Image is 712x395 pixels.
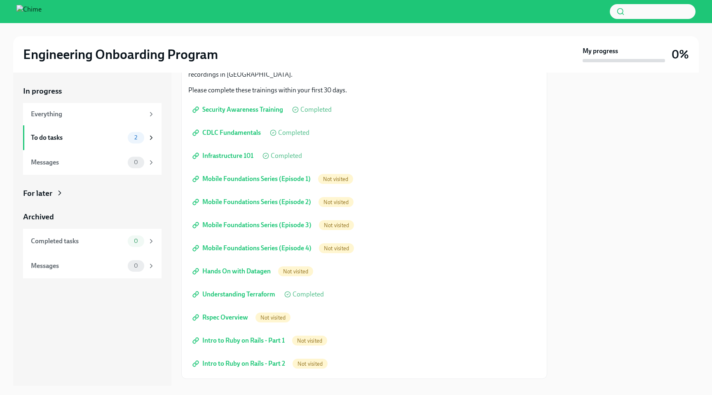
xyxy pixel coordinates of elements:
[194,360,285,368] span: Intro to Ruby on Rails - Part 2
[194,244,311,252] span: Mobile Foundations Series (Episode 4)
[31,158,124,167] div: Messages
[129,134,142,141] span: 2
[23,188,52,199] div: For later
[129,159,143,165] span: 0
[31,261,124,270] div: Messages
[188,125,267,141] a: CDLC Fundamentals
[194,152,253,160] span: Infrastructure 101
[583,47,618,56] strong: My progress
[292,338,327,344] span: Not visited
[188,194,317,210] a: Mobile Foundations Series (Episode 2)
[23,212,162,222] a: Archived
[188,332,290,349] a: Intro to Ruby on Rails - Part 1
[23,125,162,150] a: To do tasks2
[188,148,259,164] a: Infrastructure 101
[194,313,248,322] span: Rspec Overview
[278,129,309,136] span: Completed
[23,188,162,199] a: For later
[23,86,162,96] a: In progress
[319,222,354,228] span: Not visited
[23,46,218,63] h2: Engineering Onboarding Program
[672,47,689,62] h3: 0%
[194,129,261,137] span: CDLC Fundamentals
[194,221,311,229] span: Mobile Foundations Series (Episode 3)
[188,240,317,256] a: Mobile Foundations Series (Episode 4)
[23,254,162,278] a: Messages0
[318,176,353,182] span: Not visited
[129,263,143,269] span: 0
[188,86,540,95] p: Please complete these trainings within your first 30 days.
[194,336,285,345] span: Intro to Ruby on Rails - Part 1
[188,101,289,118] a: Security Awareness Training
[31,237,124,246] div: Completed tasks
[271,153,302,159] span: Completed
[319,245,354,252] span: Not visited
[188,171,316,187] a: Mobile Foundations Series (Episode 1)
[319,199,354,205] span: Not visited
[188,355,291,372] a: Intro to Ruby on Rails - Part 2
[188,309,254,326] a: Rspec Overview
[293,291,324,298] span: Completed
[23,150,162,175] a: Messages0
[23,229,162,254] a: Completed tasks0
[293,361,328,367] span: Not visited
[23,103,162,125] a: Everything
[194,198,311,206] span: Mobile Foundations Series (Episode 2)
[194,106,283,114] span: Security Awareness Training
[194,290,275,299] span: Understanding Terraform
[31,110,144,119] div: Everything
[255,315,290,321] span: Not visited
[31,133,124,142] div: To do tasks
[129,238,143,244] span: 0
[188,217,317,233] a: Mobile Foundations Series (Episode 3)
[16,5,42,18] img: Chime
[278,268,313,275] span: Not visited
[188,286,281,303] a: Understanding Terraform
[188,263,276,280] a: Hands On with Datagen
[300,106,332,113] span: Completed
[194,267,271,275] span: Hands On with Datagen
[194,175,311,183] span: Mobile Foundations Series (Episode 1)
